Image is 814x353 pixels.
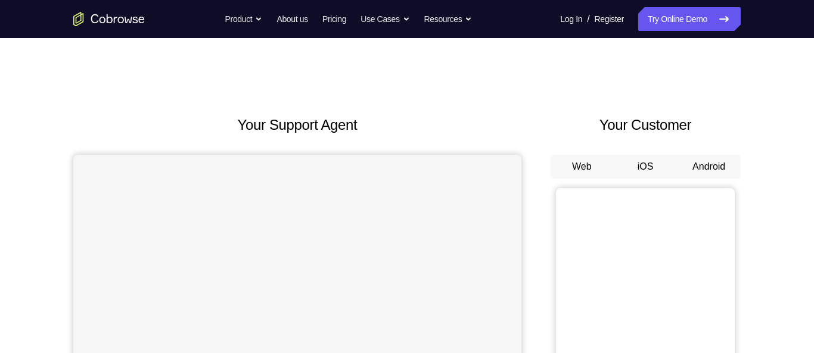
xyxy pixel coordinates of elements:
[424,7,473,31] button: Resources
[361,7,409,31] button: Use Cases
[73,114,521,136] h2: Your Support Agent
[322,7,346,31] a: Pricing
[614,155,678,179] button: iOS
[595,7,624,31] a: Register
[677,155,741,179] button: Android
[276,7,307,31] a: About us
[560,7,582,31] a: Log In
[225,7,263,31] button: Product
[550,114,741,136] h2: Your Customer
[550,155,614,179] button: Web
[587,12,589,26] span: /
[73,12,145,26] a: Go to the home page
[638,7,741,31] a: Try Online Demo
